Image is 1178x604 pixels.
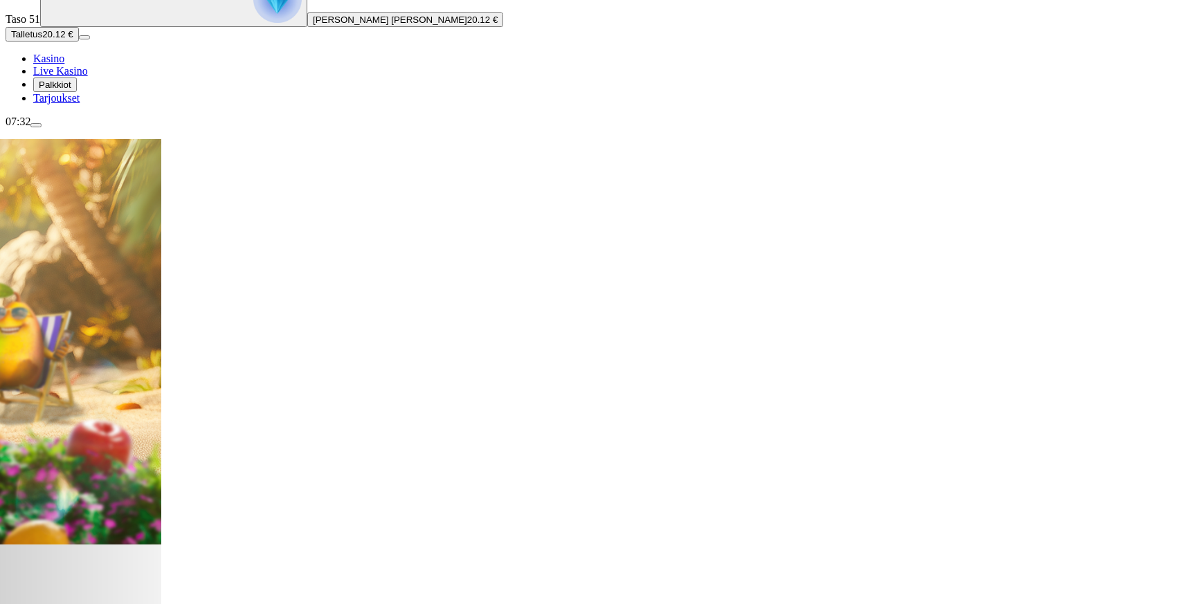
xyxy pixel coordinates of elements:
button: reward iconPalkkiot [33,77,77,92]
button: menu [30,123,42,127]
span: Live Kasino [33,65,88,77]
span: [PERSON_NAME] [PERSON_NAME] [313,15,467,25]
a: poker-chip iconLive Kasino [33,65,88,77]
span: Taso 51 [6,13,40,25]
span: Talletus [11,29,42,39]
button: Talletusplus icon20.12 € [6,27,79,42]
span: Kasino [33,53,64,64]
span: Tarjoukset [33,92,80,104]
a: diamond iconKasino [33,53,64,64]
button: [PERSON_NAME] [PERSON_NAME]20.12 € [307,12,503,27]
span: Palkkiot [39,80,71,90]
a: gift-inverted iconTarjoukset [33,92,80,104]
span: 20.12 € [42,29,73,39]
button: menu [79,35,90,39]
span: 20.12 € [467,15,498,25]
span: 07:32 [6,116,30,127]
